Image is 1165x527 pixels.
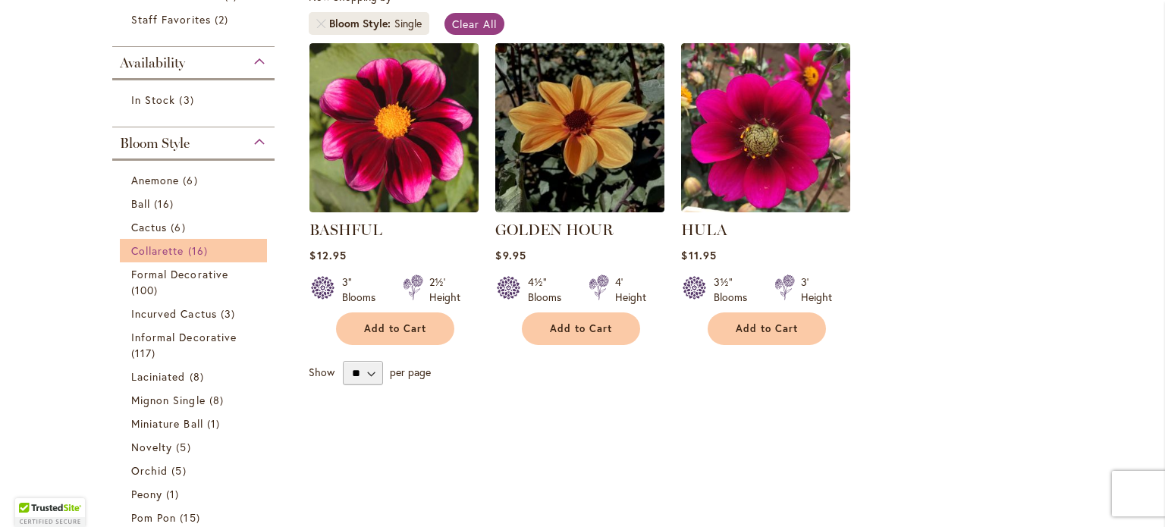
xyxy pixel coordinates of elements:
a: Anemone 6 [131,172,259,188]
div: Single [394,16,422,31]
span: Incurved Cactus [131,306,217,321]
span: Add to Cart [364,322,426,335]
a: Incurved Cactus 3 [131,306,259,322]
a: Staff Favorites [131,11,259,27]
span: Bloom Style [120,135,190,152]
a: GOLDEN HOUR [495,221,614,239]
span: Peony [131,487,162,501]
a: Golden Hour [495,201,664,215]
div: 3' Height [801,274,832,305]
span: Laciniated [131,369,186,384]
a: Pom Pon 15 [131,510,259,525]
span: 117 [131,345,159,361]
span: Novelty [131,440,172,454]
span: per page [390,365,431,379]
span: Show [309,365,334,379]
span: $9.95 [495,248,526,262]
img: Golden Hour [495,43,664,212]
a: Ball 16 [131,196,259,212]
a: Clear All [444,13,504,35]
span: Orchid [131,463,168,478]
a: Formal Decorative 100 [131,266,259,298]
button: Add to Cart [708,312,826,345]
span: In Stock [131,93,175,107]
span: 3 [179,92,197,108]
span: Formal Decorative [131,267,228,281]
a: BASHFUL [309,201,479,215]
span: 5 [171,463,190,478]
span: Staff Favorites [131,12,211,27]
span: Informal Decorative [131,330,237,344]
a: Orchid 5 [131,463,259,478]
span: 16 [154,196,177,212]
span: Ball [131,196,150,211]
span: 2 [215,11,232,27]
a: Mignon Single 8 [131,392,259,408]
a: Novelty 5 [131,439,259,455]
span: 5 [176,439,194,455]
a: Informal Decorative 117 [131,329,259,361]
a: Remove Bloom Style Single [316,19,325,28]
div: 3½" Blooms [714,274,756,305]
span: Anemone [131,173,179,187]
a: Laciniated 8 [131,369,259,384]
span: Bloom Style [329,16,394,31]
a: Cactus 6 [131,219,259,235]
span: 100 [131,282,162,298]
iframe: Launch Accessibility Center [11,473,54,516]
img: BASHFUL [309,43,479,212]
span: 3 [221,306,239,322]
div: 4½" Blooms [528,274,570,305]
span: Mignon Single [131,393,206,407]
span: 8 [209,392,228,408]
a: BASHFUL [309,221,382,239]
span: 1 [166,486,183,502]
div: 2½' Height [429,274,460,305]
a: Peony 1 [131,486,259,502]
span: 8 [190,369,208,384]
span: Availability [120,55,185,71]
button: Add to Cart [336,312,454,345]
span: 1 [207,416,224,431]
span: 6 [183,172,201,188]
a: HULA [681,221,727,239]
div: 3" Blooms [342,274,385,305]
span: Collarette [131,243,184,258]
span: $12.95 [309,248,346,262]
div: 4' Height [615,274,646,305]
button: Add to Cart [522,312,640,345]
span: Cactus [131,220,167,234]
img: HULA [681,43,850,212]
span: Clear All [452,17,497,31]
a: Miniature Ball 1 [131,416,259,431]
span: 16 [188,243,212,259]
span: $11.95 [681,248,716,262]
span: 15 [180,510,203,525]
span: Miniature Ball [131,416,203,431]
a: Collarette 16 [131,243,259,259]
span: 6 [171,219,189,235]
a: HULA [681,201,850,215]
span: Add to Cart [736,322,798,335]
span: Add to Cart [550,322,612,335]
span: Pom Pon [131,510,176,525]
a: In Stock 3 [131,92,259,108]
